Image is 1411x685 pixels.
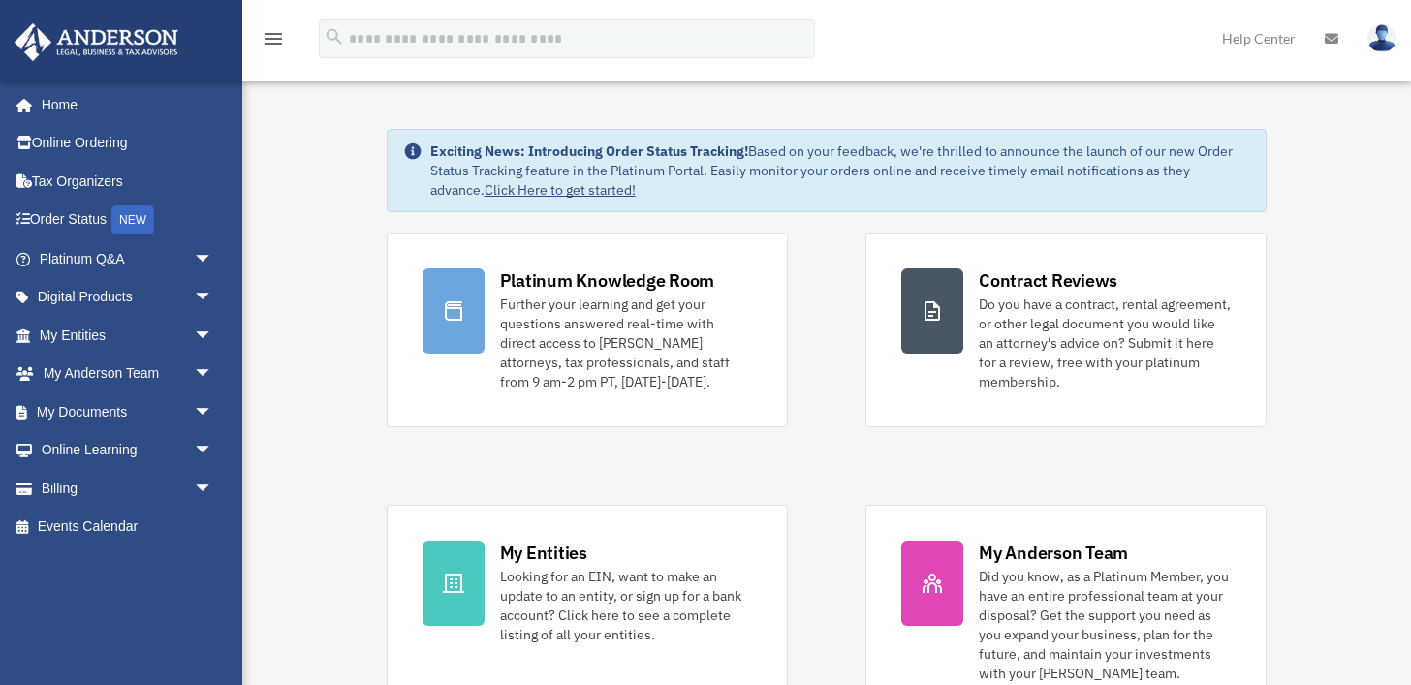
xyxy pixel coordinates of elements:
span: arrow_drop_down [194,316,233,356]
span: arrow_drop_down [194,239,233,279]
span: arrow_drop_down [194,431,233,471]
div: Contract Reviews [979,268,1117,293]
a: Click Here to get started! [485,181,636,199]
span: arrow_drop_down [194,355,233,394]
a: menu [262,34,285,50]
span: arrow_drop_down [194,278,233,318]
i: menu [262,27,285,50]
a: Platinum Knowledge Room Further your learning and get your questions answered real-time with dire... [387,233,788,427]
a: My Entitiesarrow_drop_down [14,316,242,355]
span: arrow_drop_down [194,392,233,432]
a: Order StatusNEW [14,201,242,240]
div: Did you know, as a Platinum Member, you have an entire professional team at your disposal? Get th... [979,567,1231,683]
img: Anderson Advisors Platinum Portal [9,23,184,61]
a: My Documentsarrow_drop_down [14,392,242,431]
img: User Pic [1367,24,1396,52]
strong: Exciting News: Introducing Order Status Tracking! [430,142,748,160]
a: Online Ordering [14,124,242,163]
a: Billingarrow_drop_down [14,469,242,508]
a: Home [14,85,233,124]
div: Looking for an EIN, want to make an update to an entity, or sign up for a bank account? Click her... [500,567,752,644]
span: arrow_drop_down [194,469,233,509]
div: My Anderson Team [979,541,1128,565]
a: Online Learningarrow_drop_down [14,431,242,470]
div: NEW [111,205,154,234]
div: Further your learning and get your questions answered real-time with direct access to [PERSON_NAM... [500,295,752,391]
a: Platinum Q&Aarrow_drop_down [14,239,242,278]
i: search [324,26,345,47]
div: Based on your feedback, we're thrilled to announce the launch of our new Order Status Tracking fe... [430,141,1251,200]
a: Contract Reviews Do you have a contract, rental agreement, or other legal document you would like... [865,233,1267,427]
a: Events Calendar [14,508,242,546]
a: Tax Organizers [14,162,242,201]
div: Do you have a contract, rental agreement, or other legal document you would like an attorney's ad... [979,295,1231,391]
div: My Entities [500,541,587,565]
a: Digital Productsarrow_drop_down [14,278,242,317]
a: My Anderson Teamarrow_drop_down [14,355,242,393]
div: Platinum Knowledge Room [500,268,715,293]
